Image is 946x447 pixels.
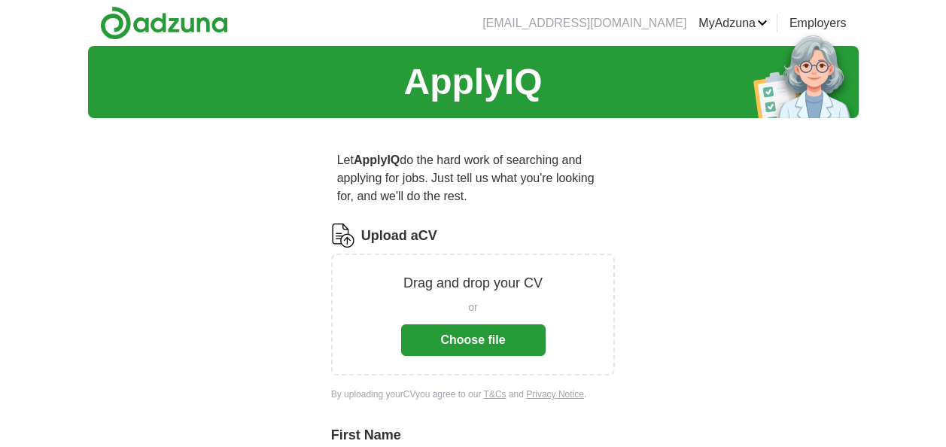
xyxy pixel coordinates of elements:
h1: ApplyIQ [403,55,542,109]
a: Employers [789,14,847,32]
label: First Name [331,425,616,445]
a: MyAdzuna [698,14,768,32]
label: Upload a CV [361,226,437,246]
a: T&Cs [484,389,506,400]
p: Let do the hard work of searching and applying for jobs. Just tell us what you're looking for, an... [331,145,616,211]
li: [EMAIL_ADDRESS][DOMAIN_NAME] [482,14,686,32]
img: CV Icon [331,223,355,248]
img: Adzuna logo [100,6,228,40]
p: Drag and drop your CV [403,273,543,293]
button: Choose file [401,324,546,356]
span: or [468,300,477,315]
strong: ApplyIQ [354,154,400,166]
a: Privacy Notice [526,389,584,400]
div: By uploading your CV you agree to our and . [331,388,616,401]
